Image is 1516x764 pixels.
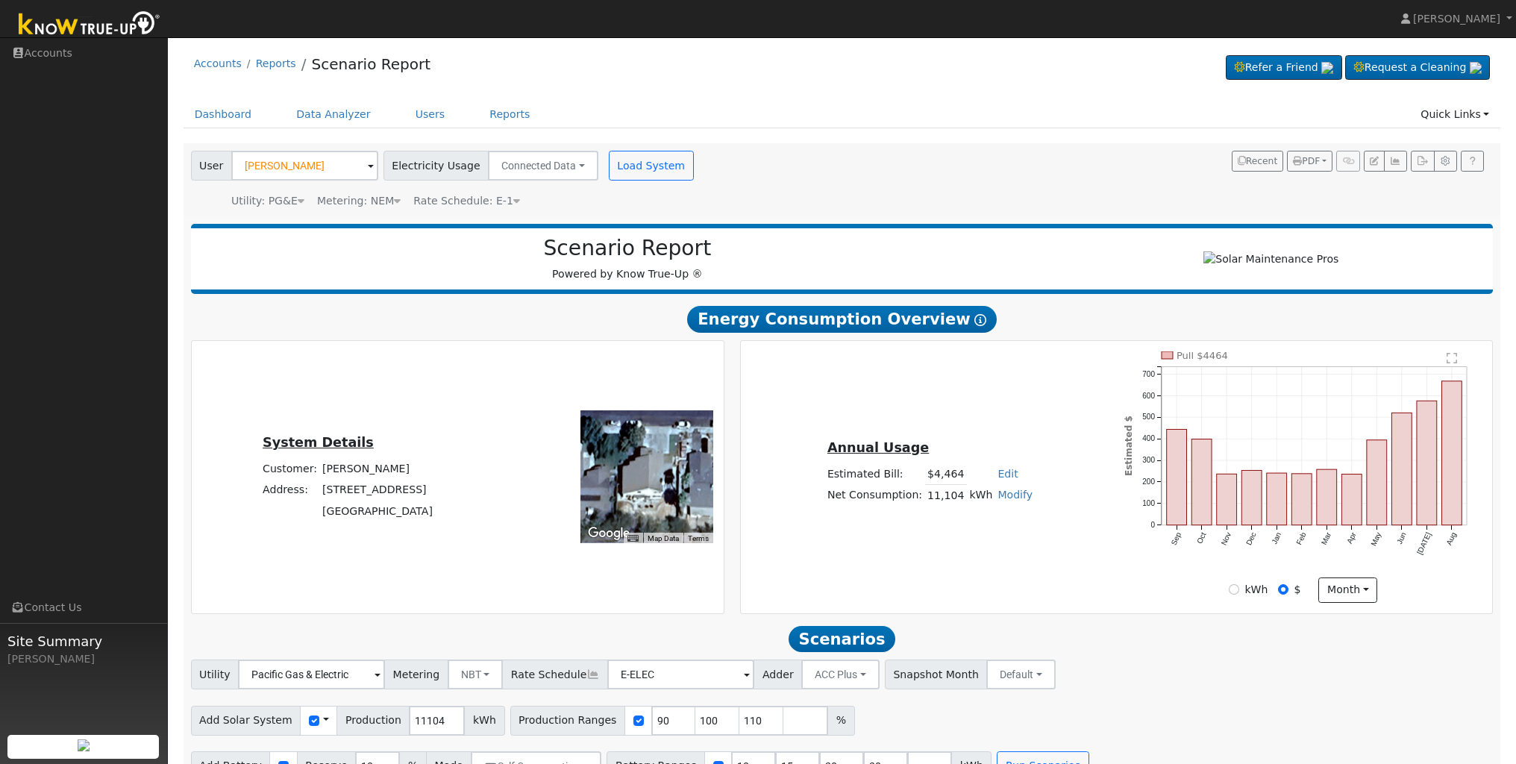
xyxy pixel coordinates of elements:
[260,459,320,480] td: Customer:
[967,485,995,507] td: kWh
[336,706,410,736] span: Production
[384,660,448,689] span: Metering
[824,485,924,507] td: Net Consumption:
[607,660,754,689] input: Select a Rate Schedule
[1384,151,1407,172] button: Multi-Series Graph
[206,236,1049,261] h2: Scenario Report
[11,8,168,42] img: Know True-Up
[319,459,435,480] td: [PERSON_NAME]
[413,195,520,207] span: Alias: HE1
[609,151,694,181] button: Load System
[997,489,1033,501] a: Modify
[1292,474,1312,525] rect: onclick=""
[191,660,239,689] span: Utility
[404,101,457,128] a: Users
[1320,530,1333,546] text: Mar
[1226,55,1342,81] a: Refer a Friend
[1195,530,1208,545] text: Oct
[1142,434,1155,442] text: 400
[1395,531,1408,545] text: Jun
[285,101,382,128] a: Data Analyzer
[231,193,304,209] div: Utility: PG&E
[488,151,598,181] button: Connected Data
[1232,151,1284,172] button: Recent
[311,55,430,73] a: Scenario Report
[1142,477,1155,486] text: 200
[231,151,378,181] input: Select a User
[319,480,435,501] td: [STREET_ADDRESS]
[1271,531,1283,545] text: Jan
[1364,151,1385,172] button: Edit User
[1411,151,1434,172] button: Export Interval Data
[1142,370,1155,378] text: 700
[1434,151,1457,172] button: Settings
[7,651,160,667] div: [PERSON_NAME]
[1267,473,1287,525] rect: onclick=""
[1142,456,1155,464] text: 300
[260,480,320,501] td: Address:
[78,739,90,751] img: retrieve
[7,631,160,651] span: Site Summary
[1142,392,1155,400] text: 600
[1278,584,1288,595] input: $
[1142,413,1155,421] text: 500
[974,314,986,326] i: Show Help
[510,706,625,736] span: Production Ranges
[1220,531,1232,547] text: Nov
[184,101,263,128] a: Dashboard
[1442,381,1462,525] rect: onclick=""
[1342,475,1362,525] rect: onclick=""
[194,57,242,69] a: Accounts
[1345,530,1358,545] text: Apr
[627,533,638,544] button: Keyboard shortcuts
[238,660,385,689] input: Select a Utility
[687,306,996,333] span: Energy Consumption Overview
[1470,62,1482,74] img: retrieve
[502,660,608,689] span: Rate Schedule
[1445,531,1458,547] text: Aug
[1321,62,1333,74] img: retrieve
[827,706,854,736] span: %
[1244,582,1268,598] label: kWh
[1242,471,1262,525] rect: onclick=""
[1244,531,1257,547] text: Dec
[1461,151,1484,172] a: Help Link
[1413,13,1500,25] span: [PERSON_NAME]
[827,440,929,455] u: Annual Usage
[1417,401,1437,525] rect: onclick=""
[1142,499,1155,507] text: 100
[1415,530,1432,555] text: [DATE]
[584,524,633,543] img: Google
[317,193,401,209] div: Metering: NEM
[997,468,1018,480] a: Edit
[824,463,924,485] td: Estimated Bill:
[1370,531,1383,548] text: May
[1287,151,1332,172] button: PDF
[263,435,374,450] u: System Details
[789,626,895,653] span: Scenarios
[1203,251,1338,267] img: Solar Maintenance Pros
[885,660,988,689] span: Snapshot Month
[1295,530,1308,546] text: Feb
[1229,584,1239,595] input: kWh
[464,706,504,736] span: kWh
[925,463,967,485] td: $4,464
[648,533,679,544] button: Map Data
[256,57,296,69] a: Reports
[1170,530,1183,546] text: Sep
[1167,430,1187,525] rect: onclick=""
[1392,413,1412,525] rect: onclick=""
[754,660,802,689] span: Adder
[688,534,709,542] a: Terms (opens in new tab)
[1293,156,1320,166] span: PDF
[1367,440,1387,525] rect: onclick=""
[1191,439,1212,525] rect: onclick=""
[319,501,435,522] td: [GEOGRAPHIC_DATA]
[191,706,301,736] span: Add Solar System
[1318,577,1377,603] button: month
[1177,350,1228,361] text: Pull $4464
[383,151,489,181] span: Electricity Usage
[1294,582,1301,598] label: $
[1447,352,1457,364] text: 
[1317,469,1337,525] rect: onclick=""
